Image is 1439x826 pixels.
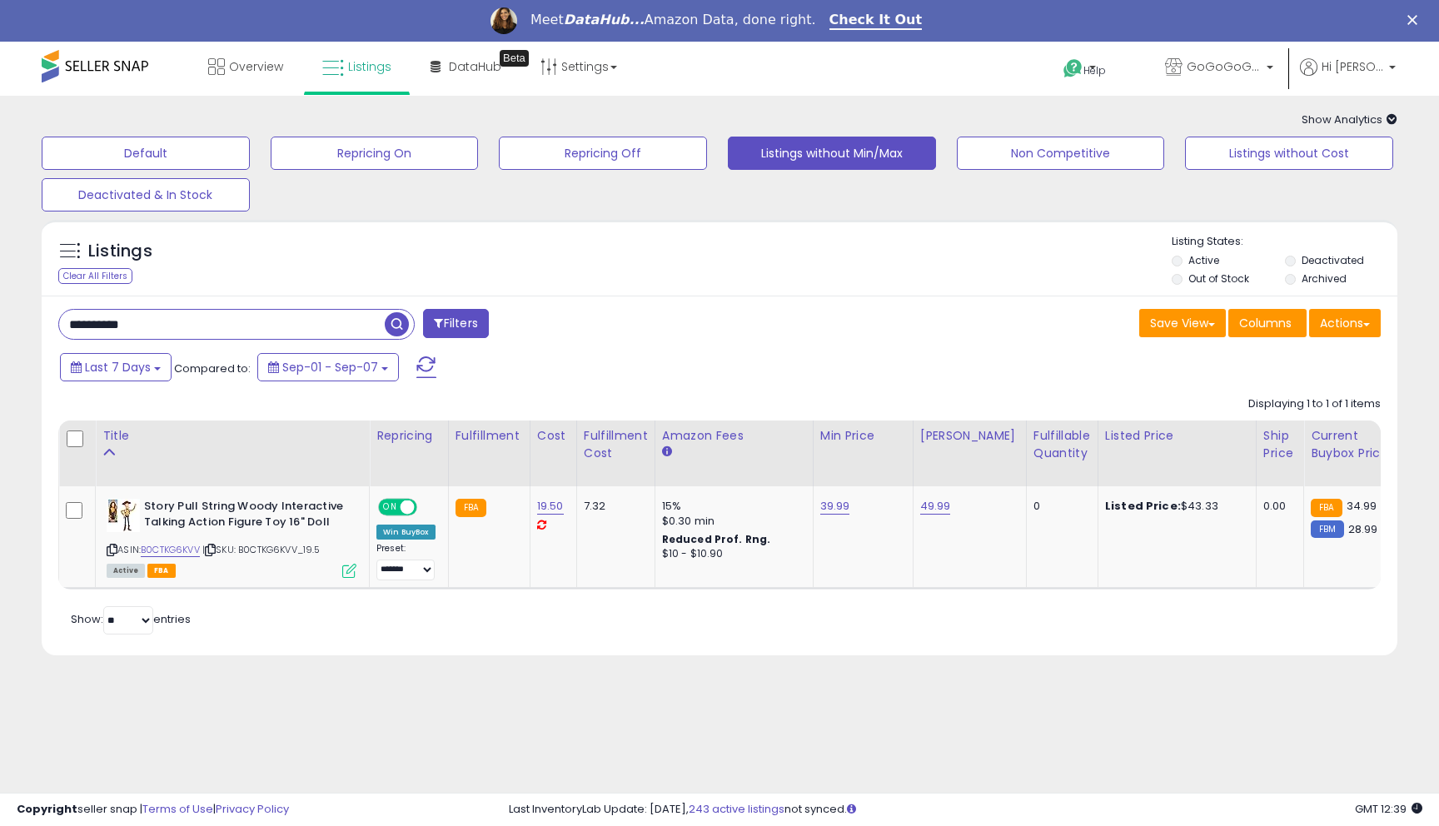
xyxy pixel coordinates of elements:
div: Preset: [376,543,436,580]
span: Sep-01 - Sep-07 [282,359,378,376]
span: Listings [348,58,391,75]
div: Amazon Fees [662,427,806,445]
small: FBA [456,499,486,517]
div: Cost [537,427,570,445]
a: 19.50 [537,498,564,515]
span: Overview [229,58,283,75]
button: Columns [1228,309,1307,337]
span: Compared to: [174,361,251,376]
small: FBA [1311,499,1342,517]
span: | SKU: B0CTKG6KVV_19.5 [202,543,321,556]
div: 7.32 [584,499,642,514]
div: Meet Amazon Data, done right. [530,12,816,28]
button: Actions [1309,309,1381,337]
button: Save View [1139,309,1226,337]
a: Overview [196,42,296,92]
div: $0.30 min [662,514,800,529]
span: Help [1083,63,1106,77]
a: 39.99 [820,498,850,515]
i: Get Help [1063,58,1083,79]
b: Reduced Prof. Rng. [662,532,771,546]
b: Listed Price: [1105,498,1181,514]
div: 0 [1033,499,1085,514]
div: Title [102,427,362,445]
div: Fulfillment [456,427,523,445]
button: Repricing On [271,137,479,170]
button: Sep-01 - Sep-07 [257,353,399,381]
a: Listings [310,42,404,92]
a: Check It Out [829,12,923,30]
div: Displaying 1 to 1 of 1 items [1248,396,1381,412]
div: Clear All Filters [58,268,132,284]
label: Deactivated [1302,253,1364,267]
span: Show: entries [71,611,191,627]
a: B0CTKG6KVV [141,543,200,557]
div: Close [1407,15,1424,25]
button: Deactivated & In Stock [42,178,250,211]
a: GoGoGoGoneLLC [1153,42,1286,96]
div: 0.00 [1263,499,1291,514]
small: Amazon Fees. [662,445,672,460]
span: Columns [1239,315,1292,331]
span: ON [380,500,401,515]
span: Hi [PERSON_NAME] [1322,58,1384,75]
button: Listings without Min/Max [728,137,936,170]
div: $10 - $10.90 [662,547,800,561]
span: Last 7 Days [85,359,151,376]
div: Current Buybox Price [1311,427,1397,462]
label: Active [1188,253,1219,267]
i: DataHub... [564,12,645,27]
button: Default [42,137,250,170]
div: Repricing [376,427,441,445]
div: Listed Price [1105,427,1249,445]
button: Repricing Off [499,137,707,170]
span: DataHub [449,58,501,75]
button: Non Competitive [957,137,1165,170]
span: OFF [415,500,441,515]
a: DataHub [418,42,514,92]
label: Out of Stock [1188,271,1249,286]
button: Last 7 Days [60,353,172,381]
label: Archived [1302,271,1347,286]
div: Tooltip anchor [500,50,529,67]
span: All listings currently available for purchase on Amazon [107,564,145,578]
small: FBM [1311,520,1343,538]
h5: Listings [88,240,152,263]
div: 15% [662,499,800,514]
a: 49.99 [920,498,951,515]
img: 41QcdUZe8+L._SL40_.jpg [107,499,140,532]
div: Win BuyBox [376,525,436,540]
div: Min Price [820,427,906,445]
a: Help [1050,46,1138,96]
img: Profile image for Georgie [490,7,517,34]
span: FBA [147,564,176,578]
b: Story Pull String Woody Interactive Talking Action Figure Toy 16" Doll [144,499,346,534]
span: 28.99 [1348,521,1378,537]
a: Hi [PERSON_NAME] [1300,58,1396,96]
div: Fulfillment Cost [584,427,648,462]
p: Listing States: [1172,234,1397,250]
a: Settings [528,42,630,92]
div: Ship Price [1263,427,1297,462]
button: Filters [423,309,488,338]
span: GoGoGoGoneLLC [1187,58,1262,75]
div: $43.33 [1105,499,1243,514]
div: ASIN: [107,499,356,576]
span: 34.99 [1347,498,1377,514]
span: Show Analytics [1302,112,1397,127]
div: Fulfillable Quantity [1033,427,1091,462]
div: [PERSON_NAME] [920,427,1019,445]
button: Listings without Cost [1185,137,1393,170]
